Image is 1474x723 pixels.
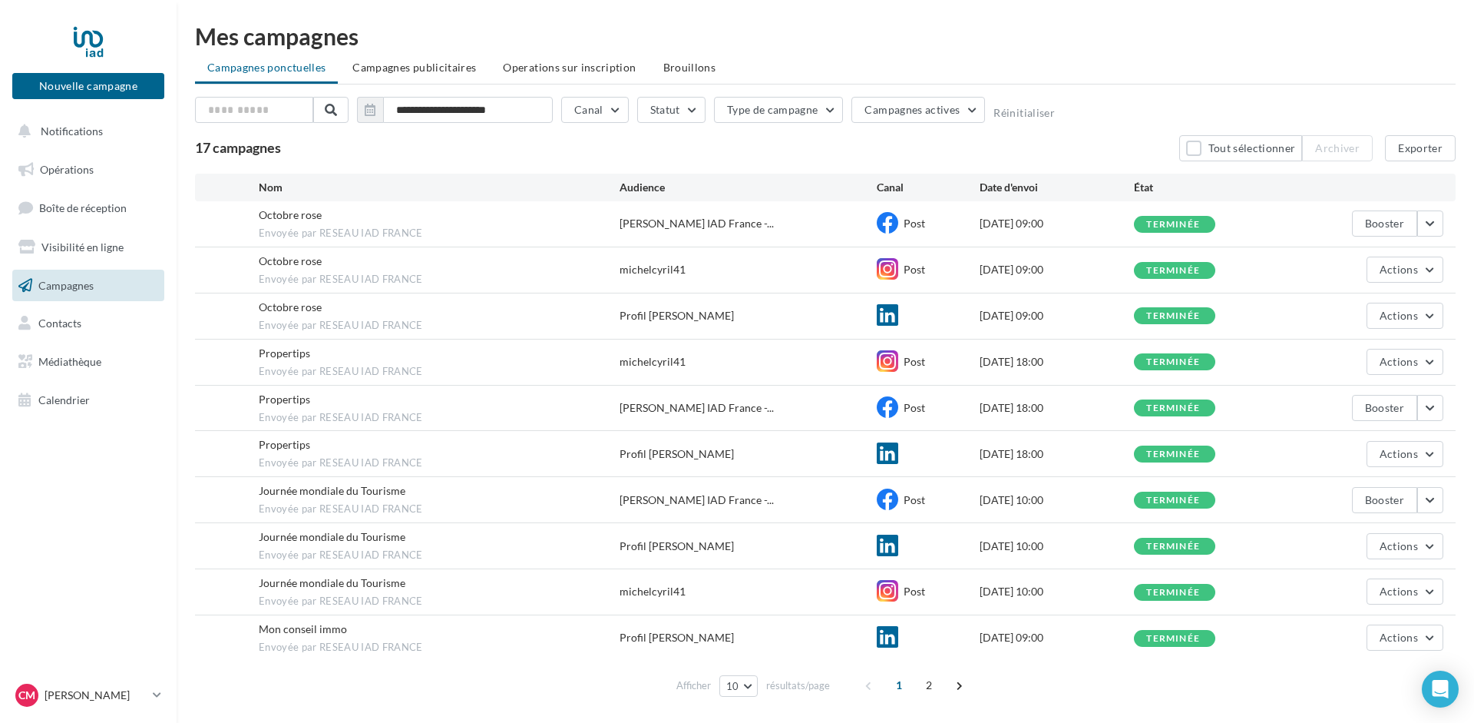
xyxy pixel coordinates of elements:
div: État [1134,180,1288,195]
button: Statut [637,97,706,123]
span: Contacts [38,317,81,330]
span: Opérations [40,163,94,176]
span: [PERSON_NAME] IAD France -... [620,400,774,416]
span: Visibilité en ligne [41,240,124,254]
div: terminée [1146,542,1200,552]
span: Envoyée par RESEAU IAD FRANCE [259,319,620,333]
span: Post [904,401,925,414]
span: Post [904,493,925,506]
div: Profil [PERSON_NAME] [620,446,734,462]
span: 10 [726,680,739,692]
span: Envoyée par RESEAU IAD FRANCE [259,502,620,516]
span: Envoyée par RESEAU IAD FRANCE [259,456,620,470]
span: [PERSON_NAME] IAD France -... [620,216,774,231]
button: Archiver [1302,135,1373,161]
button: Actions [1367,441,1443,467]
a: CM [PERSON_NAME] [12,681,164,710]
span: Actions [1380,447,1418,460]
button: Exporter [1385,135,1456,161]
span: Actions [1380,631,1418,644]
span: Campagnes publicitaires [352,61,476,74]
button: Campagnes actives [851,97,985,123]
span: Envoyée par RESEAU IAD FRANCE [259,365,620,379]
div: terminée [1146,311,1200,321]
span: Octobre rose [259,254,322,267]
button: Réinitialiser [993,107,1055,119]
span: Post [904,263,925,276]
div: terminée [1146,220,1200,230]
span: Envoyée par RESEAU IAD FRANCE [259,549,620,562]
span: Envoyée par RESEAU IAD FRANCE [259,227,620,240]
span: Envoyée par RESEAU IAD FRANCE [259,641,620,655]
span: Envoyée par RESEAU IAD FRANCE [259,411,620,425]
button: Tout sélectionner [1179,135,1302,161]
span: Calendrier [38,393,90,406]
div: Canal [877,180,980,195]
a: Visibilité en ligne [9,231,167,264]
span: Campagnes actives [864,103,960,116]
span: Post [904,355,925,368]
div: terminée [1146,496,1200,506]
div: terminée [1146,266,1200,276]
button: Booster [1352,211,1417,237]
div: [DATE] 10:00 [980,584,1134,599]
span: Propertips [259,347,310,360]
button: Canal [561,97,629,123]
button: Actions [1367,625,1443,651]
div: Nom [259,180,620,195]
span: Mon conseil immo [259,622,347,635]
span: Actions [1380,585,1418,598]
div: michelcyril41 [620,584,686,599]
span: Journée mondiale du Tourisme [259,530,405,543]
button: Actions [1367,533,1443,559]
span: Actions [1380,355,1418,368]
div: michelcyril41 [620,354,686,370]
div: terminée [1146,449,1200,459]
a: Contacts [9,307,167,340]
button: Notifications [9,115,161,148]
span: CM [18,688,35,703]
span: Envoyée par RESEAU IAD FRANCE [259,595,620,609]
button: Actions [1367,349,1443,375]
span: Médiathèque [38,355,101,368]
span: Octobre rose [259,300,322,313]
div: terminée [1146,403,1200,413]
span: Notifications [41,124,103,138]
a: Calendrier [9,384,167,416]
a: Boîte de réception [9,191,167,224]
span: Boîte de réception [39,201,127,214]
div: [DATE] 18:00 [980,446,1134,462]
span: Journée mondiale du Tourisme [259,576,405,589]
div: [DATE] 09:00 [980,630,1134,645]
div: terminée [1146,588,1200,598]
button: Actions [1367,303,1443,329]
span: Actions [1380,309,1418,322]
span: 1 [887,673,911,698]
div: [DATE] 10:00 [980,539,1134,554]
span: résultats/page [766,678,830,693]
span: Propertips [259,438,310,451]
div: Date d'envoi [980,180,1134,195]
div: Profil [PERSON_NAME] [620,539,734,554]
button: Actions [1367,579,1443,605]
div: terminée [1146,634,1200,644]
span: Brouillons [663,61,716,74]
span: Campagnes [38,278,94,291]
span: Post [904,585,925,598]
div: Audience [620,180,877,195]
div: [DATE] 18:00 [980,354,1134,370]
div: Mes campagnes [195,25,1456,48]
span: Afficher [676,678,711,693]
div: [DATE] 18:00 [980,400,1134,416]
div: Profil [PERSON_NAME] [620,630,734,645]
div: [DATE] 09:00 [980,216,1134,231]
span: [PERSON_NAME] IAD France -... [620,493,774,508]
div: Profil [PERSON_NAME] [620,308,734,323]
span: 17 campagnes [195,139,281,156]
span: Operations sur inscription [503,61,636,74]
button: Booster [1352,395,1417,421]
span: Envoyée par RESEAU IAD FRANCE [259,273,620,287]
div: [DATE] 10:00 [980,493,1134,508]
span: Journée mondiale du Tourisme [259,484,405,497]
div: michelcyril41 [620,262,686,277]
